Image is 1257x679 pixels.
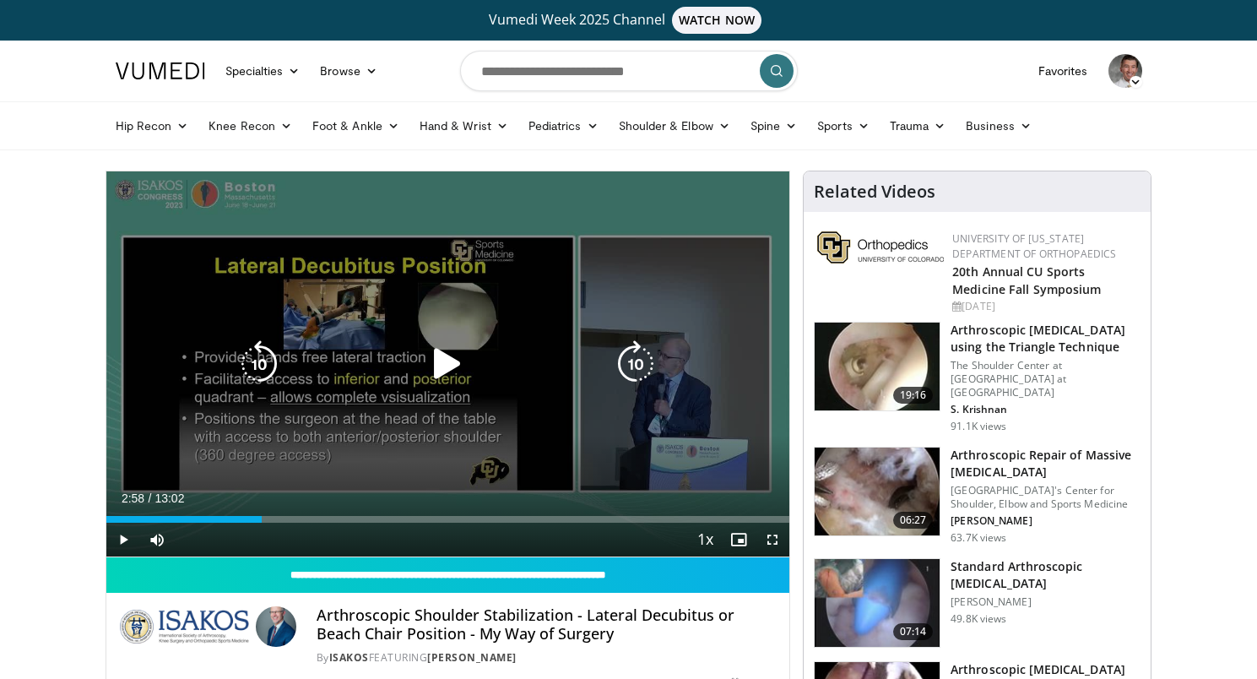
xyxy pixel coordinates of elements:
[329,650,369,665] a: ISAKOS
[518,109,609,143] a: Pediatrics
[740,109,807,143] a: Spine
[672,7,761,34] span: WATCH NOW
[893,387,934,404] span: 19:16
[688,523,722,557] button: Playback Rate
[814,558,1141,648] a: 07:14 Standard Arthroscopic [MEDICAL_DATA] [PERSON_NAME] 49.8K views
[140,523,174,557] button: Mute
[951,595,1141,609] p: [PERSON_NAME]
[951,322,1141,356] h3: Arthroscopic [MEDICAL_DATA] using the Triangle Technique
[120,606,249,647] img: ISAKOS
[460,51,798,91] input: Search topics, interventions
[118,7,1140,34] a: Vumedi Week 2025 ChannelWATCH NOW
[880,109,956,143] a: Trauma
[106,516,790,523] div: Progress Bar
[951,484,1141,511] p: [GEOGRAPHIC_DATA]'s Center for Shoulder, Elbow and Sports Medicine
[952,231,1116,261] a: University of [US_STATE] Department of Orthopaedics
[815,559,940,647] img: 38854_0000_3.png.150x105_q85_crop-smart_upscale.jpg
[1108,54,1142,88] img: Avatar
[215,54,311,88] a: Specialties
[317,606,776,643] h4: Arthroscopic Shoulder Stabilization - Lateral Decubitus or Beach Chair Position - My Way of Surgery
[722,523,756,557] button: Enable picture-in-picture mode
[106,523,140,557] button: Play
[951,420,1006,433] p: 91.1K views
[106,171,790,557] video-js: Video Player
[154,492,184,505] span: 13:02
[122,492,144,505] span: 2:58
[956,109,1042,143] a: Business
[951,359,1141,399] p: The Shoulder Center at [GEOGRAPHIC_DATA] at [GEOGRAPHIC_DATA]
[951,447,1141,481] h3: Arthroscopic Repair of Massive [MEDICAL_DATA]
[409,109,518,143] a: Hand & Wrist
[198,109,302,143] a: Knee Recon
[317,650,776,665] div: By FEATURING
[149,492,152,505] span: /
[814,182,935,202] h4: Related Videos
[609,109,740,143] a: Shoulder & Elbow
[952,263,1101,297] a: 20th Annual CU Sports Medicine Fall Symposium
[310,54,387,88] a: Browse
[951,558,1141,592] h3: Standard Arthroscopic [MEDICAL_DATA]
[951,531,1006,545] p: 63.7K views
[951,661,1125,678] h3: Arthroscopic [MEDICAL_DATA]
[893,512,934,529] span: 06:27
[815,323,940,410] img: krish_3.png.150x105_q85_crop-smart_upscale.jpg
[893,623,934,640] span: 07:14
[1028,54,1098,88] a: Favorites
[116,62,205,79] img: VuMedi Logo
[951,403,1141,416] p: S. Krishnan
[951,612,1006,626] p: 49.8K views
[951,514,1141,528] p: [PERSON_NAME]
[807,109,880,143] a: Sports
[817,231,944,263] img: 355603a8-37da-49b6-856f-e00d7e9307d3.png.150x105_q85_autocrop_double_scale_upscale_version-0.2.png
[302,109,409,143] a: Foot & Ankle
[427,650,517,665] a: [PERSON_NAME]
[814,447,1141,545] a: 06:27 Arthroscopic Repair of Massive [MEDICAL_DATA] [GEOGRAPHIC_DATA]'s Center for Shoulder, Elbo...
[815,448,940,535] img: 281021_0002_1.png.150x105_q85_crop-smart_upscale.jpg
[106,109,199,143] a: Hip Recon
[756,523,789,557] button: Fullscreen
[814,322,1141,433] a: 19:16 Arthroscopic [MEDICAL_DATA] using the Triangle Technique The Shoulder Center at [GEOGRAPHIC...
[256,606,296,647] img: Avatar
[952,299,1137,314] div: [DATE]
